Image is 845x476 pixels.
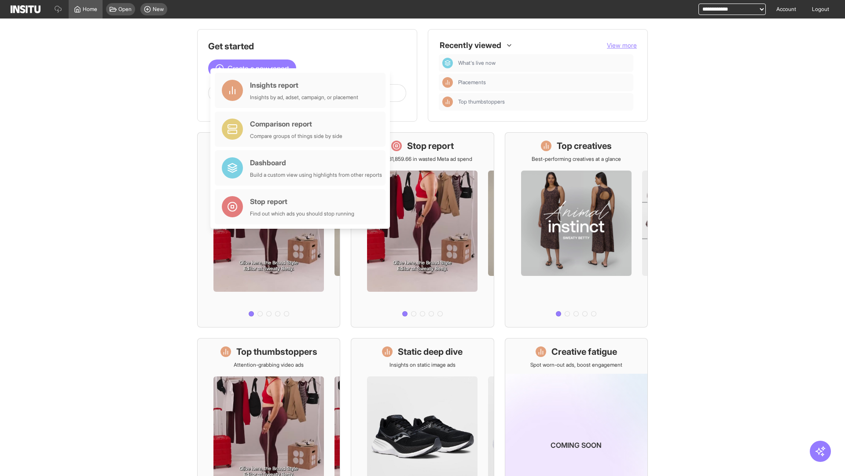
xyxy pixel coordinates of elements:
span: Top thumbstoppers [458,98,505,105]
span: Create a new report [228,63,289,74]
p: Attention-grabbing video ads [234,361,304,368]
div: Find out which ads you should stop running [250,210,354,217]
h1: Get started [208,40,406,52]
h1: Top thumbstoppers [236,346,317,358]
h1: Stop report [407,140,454,152]
span: Top thumbstoppers [458,98,630,105]
div: Stop report [250,196,354,207]
div: Dashboard [250,157,382,168]
h1: Static deep dive [398,346,463,358]
span: Home [83,6,97,13]
div: Insights report [250,80,358,90]
a: Top creativesBest-performing creatives at a glance [505,132,648,327]
div: Insights by ad, adset, campaign, or placement [250,94,358,101]
span: New [153,6,164,13]
span: What's live now [458,59,630,67]
div: Build a custom view using highlights from other reports [250,171,382,178]
div: Comparison report [250,119,342,129]
span: Placements [458,79,630,86]
span: View more [607,41,637,49]
button: View more [607,41,637,50]
span: Placements [458,79,486,86]
a: What's live nowSee all active ads instantly [197,132,340,327]
p: Best-performing creatives at a glance [532,156,621,163]
div: Insights [442,97,453,107]
span: Open [118,6,132,13]
img: Logo [11,5,40,13]
button: Create a new report [208,59,296,77]
div: Compare groups of things side by side [250,133,342,140]
h1: Top creatives [557,140,612,152]
a: Stop reportSave £31,859.66 in wasted Meta ad spend [351,132,494,327]
span: What's live now [458,59,496,67]
p: Insights on static image ads [389,361,456,368]
p: Save £31,859.66 in wasted Meta ad spend [373,156,472,163]
div: Insights [442,77,453,88]
div: Dashboard [442,58,453,68]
